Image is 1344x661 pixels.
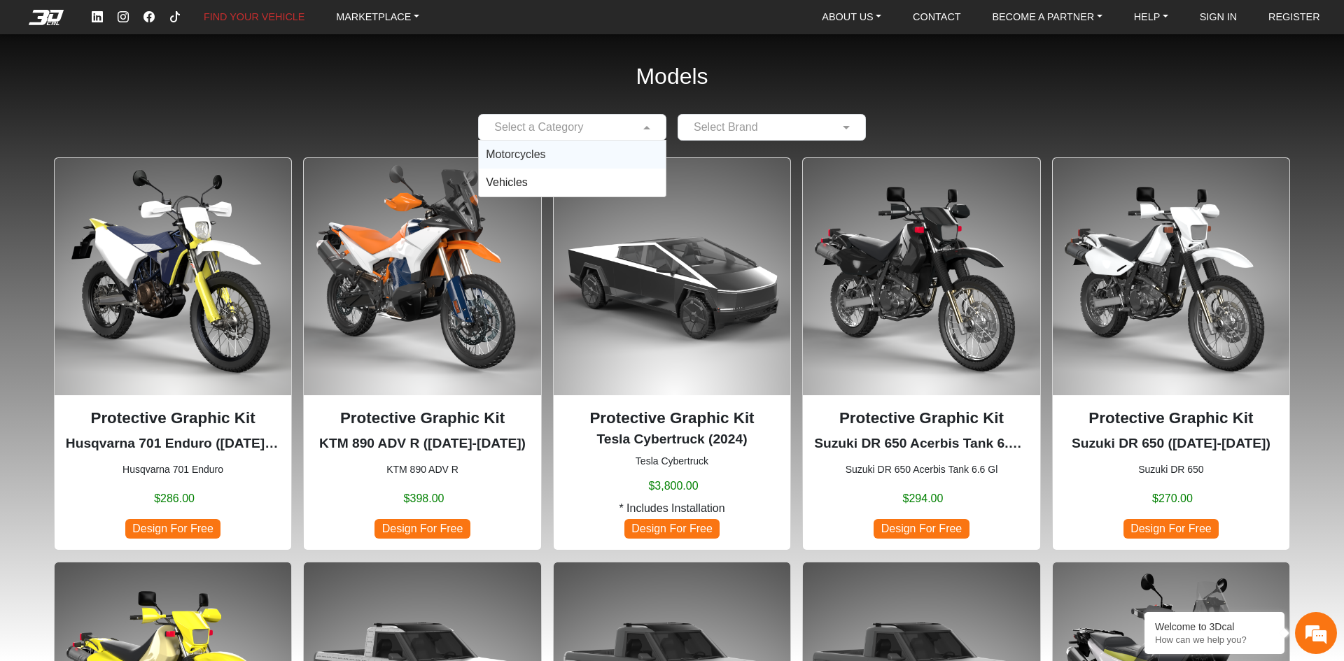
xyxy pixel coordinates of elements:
[54,157,292,550] div: Husqvarna 701 Enduro
[1155,621,1274,632] div: Welcome to 3Dcal
[648,478,698,495] span: $3,800.00
[330,6,425,28] a: MARKETPLACE
[374,519,470,538] span: Design For Free
[619,500,724,517] span: * Includes Installation
[624,519,720,538] span: Design For Free
[154,490,195,507] span: $286.00
[565,454,779,469] small: Tesla Cybertruck
[55,158,291,395] img: 701 Enduronull2016-2024
[1263,6,1326,28] a: REGISTER
[478,140,666,197] ng-dropdown-panel: Options List
[874,519,969,538] span: Design For Free
[94,413,181,457] div: FAQs
[66,462,280,477] small: Husqvarna 701 Enduro
[1123,519,1219,538] span: Design For Free
[1152,490,1193,507] span: $270.00
[802,157,1040,550] div: Suzuki DR 650 Acerbis Tank 6.6 Gl
[304,158,540,395] img: 890 ADV R null2023-2025
[66,434,280,454] p: Husqvarna 701 Enduro (2016-2024)
[15,72,36,93] div: Navigation go back
[907,6,966,28] a: CONTACT
[486,148,545,160] span: Motorcycles
[1128,6,1174,28] a: HELP
[1064,462,1278,477] small: Suzuki DR 650
[81,164,193,297] span: We're online!
[66,406,280,430] p: Protective Graphic Kit
[486,176,528,188] span: Vehicles
[198,6,310,28] a: FIND YOUR VEHICLE
[1155,634,1274,645] p: How can we help you?
[303,157,541,550] div: KTM 890 ADV R
[315,462,529,477] small: KTM 890 ADV R
[986,6,1107,28] a: BECOME A PARTNER
[636,45,708,108] h2: Models
[404,490,444,507] span: $398.00
[315,434,529,454] p: KTM 890 ADV R (2023-2025)
[1052,157,1290,550] div: Suzuki DR 650
[1053,158,1289,395] img: DR 6501996-2024
[903,490,944,507] span: $294.00
[7,438,94,448] span: Conversation
[816,6,887,28] a: ABOUT US
[180,413,267,457] div: Articles
[94,73,256,92] div: Chat with us now
[230,7,263,41] div: Minimize live chat window
[553,157,791,550] div: Tesla Cybertruck
[1064,406,1278,430] p: Protective Graphic Kit
[1194,6,1243,28] a: SIGN IN
[1064,434,1278,454] p: Suzuki DR 650 (1996-2024)
[315,406,529,430] p: Protective Graphic Kit
[565,429,779,450] p: Tesla Cybertruck (2024)
[814,406,1028,430] p: Protective Graphic Kit
[7,364,267,413] textarea: Type your message and hit 'Enter'
[554,158,790,395] img: Cybertrucknull2024
[803,158,1039,395] img: DR 650Acerbis Tank 6.6 Gl1996-2024
[814,434,1028,454] p: Suzuki DR 650 Acerbis Tank 6.6 Gl (1996-2024)
[125,519,220,538] span: Design For Free
[814,462,1028,477] small: Suzuki DR 650 Acerbis Tank 6.6 Gl
[565,406,779,430] p: Protective Graphic Kit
